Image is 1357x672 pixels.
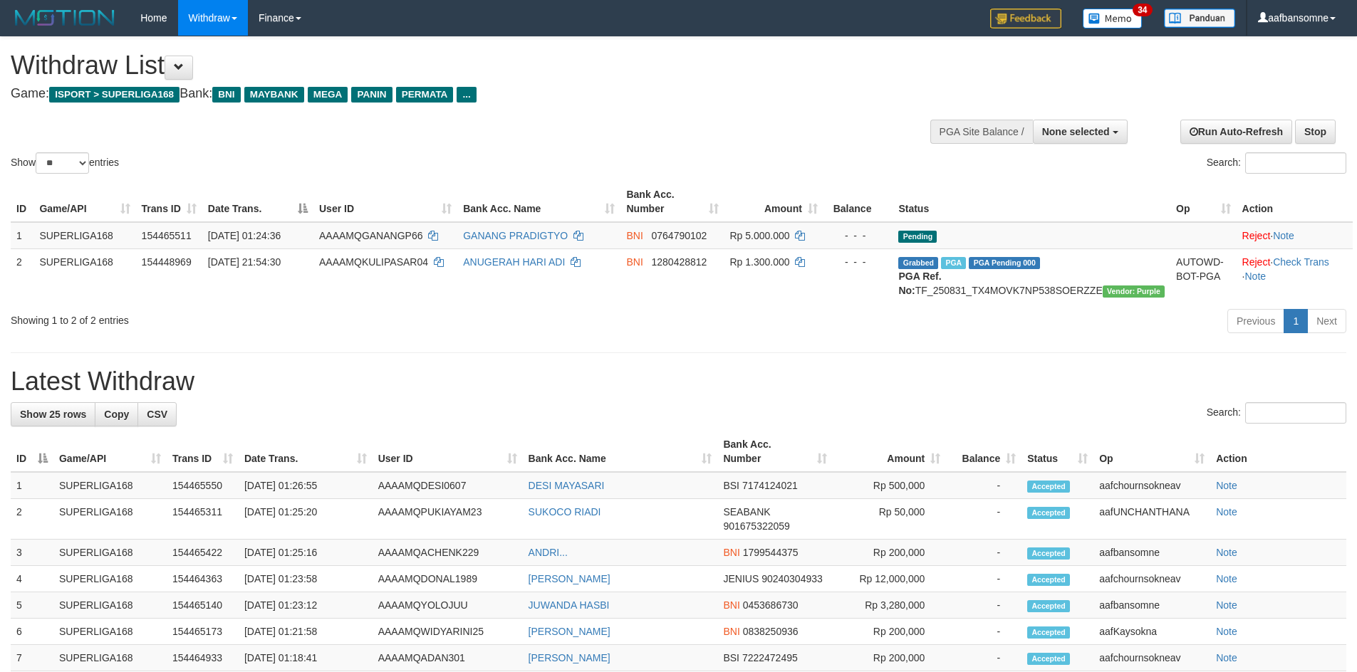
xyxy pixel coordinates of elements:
span: Show 25 rows [20,409,86,420]
th: Op: activate to sort column ascending [1093,431,1210,472]
span: Copy 0453686730 to clipboard [743,599,799,611]
th: Game/API: activate to sort column ascending [33,182,135,222]
td: [DATE] 01:25:20 [239,499,373,540]
span: BNI [723,626,739,637]
th: ID: activate to sort column descending [11,431,53,472]
td: 154465140 [167,592,239,619]
td: SUPERLIGA168 [53,472,167,499]
span: BNI [723,599,739,611]
span: SEABANK [723,506,770,518]
td: 154464363 [167,566,239,592]
th: Game/API: activate to sort column ascending [53,431,167,472]
td: [DATE] 01:23:12 [239,592,373,619]
a: Note [1216,547,1237,558]
a: GANANG PRADIGTYO [463,230,568,241]
span: BNI [212,87,240,103]
span: PANIN [351,87,392,103]
td: Rp 200,000 [833,645,946,671]
td: 7 [11,645,53,671]
span: ISPORT > SUPERLIGA168 [49,87,180,103]
th: Bank Acc. Number: activate to sort column ascending [717,431,833,472]
span: Copy 1280428812 to clipboard [651,256,707,268]
input: Search: [1245,152,1346,174]
th: Date Trans.: activate to sort column ascending [239,431,373,472]
th: ID [11,182,33,222]
td: [DATE] 01:25:16 [239,540,373,566]
td: [DATE] 01:26:55 [239,472,373,499]
div: - - - [829,229,888,243]
td: 2 [11,499,53,540]
a: Check Trans [1273,256,1329,268]
td: AAAAMQACHENK229 [373,540,523,566]
a: Note [1216,626,1237,637]
td: - [946,540,1021,566]
td: 154465173 [167,619,239,645]
td: 154465550 [167,472,239,499]
span: Accepted [1027,547,1070,560]
a: ANDRI... [529,547,568,558]
td: 3 [11,540,53,566]
th: Balance: activate to sort column ascending [946,431,1021,472]
td: Rp 3,280,000 [833,592,946,619]
a: ANUGERAH HARI ADI [463,256,565,268]
span: [DATE] 21:54:30 [208,256,281,268]
span: Copy 0838250936 to clipboard [743,626,799,637]
td: 154464933 [167,645,239,671]
a: Show 25 rows [11,402,95,426]
td: Rp 200,000 [833,619,946,645]
div: PGA Site Balance / [930,120,1033,144]
td: 2 [11,248,33,303]
a: Note [1216,599,1237,611]
th: Balance [823,182,893,222]
td: - [946,566,1021,592]
td: 6 [11,619,53,645]
td: 154465422 [167,540,239,566]
span: Pending [898,231,937,243]
td: AAAAMQYOLOJUU [373,592,523,619]
span: Accepted [1027,600,1070,612]
a: Run Auto-Refresh [1180,120,1292,144]
a: Next [1307,309,1346,333]
th: Status [893,182,1170,222]
td: AAAAMQWIDYARINI25 [373,619,523,645]
td: AAAAMQPUKIAYAM23 [373,499,523,540]
h1: Latest Withdraw [11,367,1346,396]
td: [DATE] 01:18:41 [239,645,373,671]
span: Copy 7222472495 to clipboard [742,652,798,663]
span: 34 [1133,4,1152,16]
a: SUKOCO RIADI [529,506,601,518]
td: AAAAMQDONAL1989 [373,566,523,592]
a: DESI MAYASARI [529,480,605,491]
th: Status: activate to sort column ascending [1021,431,1093,472]
span: Copy 0764790102 to clipboard [651,230,707,241]
span: 154448969 [142,256,192,268]
span: PGA Pending [969,257,1040,269]
a: [PERSON_NAME] [529,573,610,584]
a: Note [1273,230,1294,241]
span: Copy 901675322059 to clipboard [723,520,789,532]
img: panduan.png [1164,9,1235,28]
th: Date Trans.: activate to sort column descending [202,182,313,222]
td: SUPERLIGA168 [53,540,167,566]
img: Feedback.jpg [990,9,1061,28]
span: Copy 7174124021 to clipboard [742,480,798,491]
span: BSI [723,480,739,491]
td: AUTOWD-BOT-PGA [1170,248,1237,303]
td: 1 [11,222,33,249]
th: Amount: activate to sort column ascending [724,182,823,222]
td: Rp 200,000 [833,540,946,566]
span: CSV [147,409,167,420]
span: ... [457,87,476,103]
span: BSI [723,652,739,663]
span: Marked by aafchhiseyha [941,257,966,269]
span: MEGA [308,87,348,103]
td: - [946,645,1021,671]
th: Bank Acc. Name: activate to sort column ascending [523,431,718,472]
th: Bank Acc. Name: activate to sort column ascending [457,182,620,222]
td: aafchournsokneav [1093,566,1210,592]
a: Note [1216,480,1237,491]
td: SUPERLIGA168 [53,592,167,619]
a: Note [1216,573,1237,584]
th: Op: activate to sort column ascending [1170,182,1237,222]
a: Reject [1242,230,1271,241]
